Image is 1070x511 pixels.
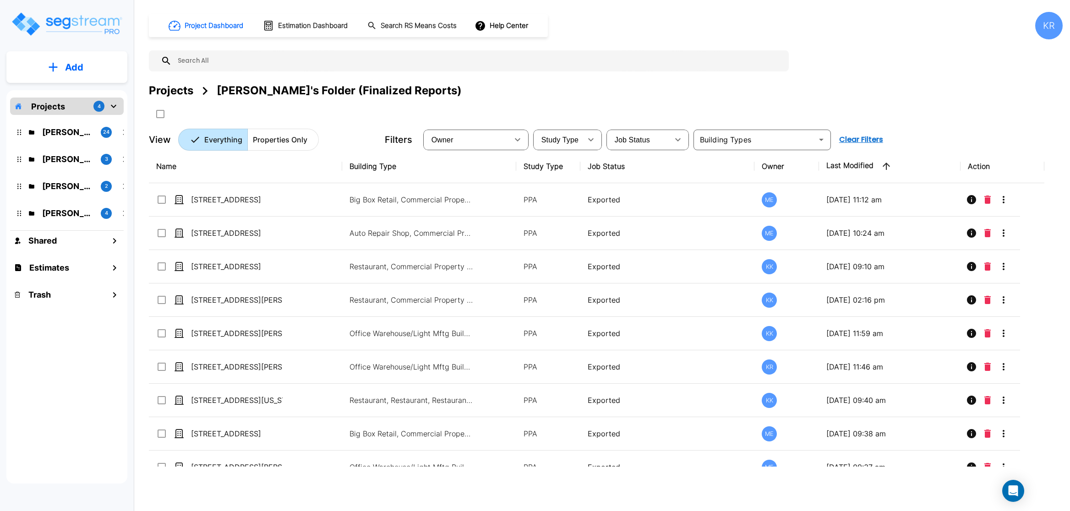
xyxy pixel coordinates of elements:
button: Info [962,224,981,242]
button: Delete [981,257,994,276]
div: KK [762,393,777,408]
button: Estimation Dashboard [259,16,353,35]
p: Restaurant, Commercial Property Site [349,294,473,305]
p: PPA [524,294,573,305]
div: Platform [178,129,319,151]
th: Building Type [342,150,516,183]
p: [DATE] 11:46 am [826,361,953,372]
button: Help Center [473,17,532,34]
p: Jon's Folder [42,207,93,219]
input: Building Types [696,133,813,146]
button: Info [962,190,981,209]
button: Clear Filters [835,130,887,149]
button: Delete [981,358,994,376]
th: Action [961,150,1044,183]
p: PPA [524,261,573,272]
span: Study Type [541,136,579,144]
p: PPA [524,395,573,406]
button: Delete [981,291,994,309]
button: More-Options [994,324,1013,342]
p: Projects [31,100,65,113]
button: Info [962,324,981,342]
p: Kristina's Folder (Finalized Reports) [42,126,93,138]
p: [STREET_ADDRESS][PERSON_NAME] [191,361,283,372]
p: Big Box Retail, Commercial Property Site [349,428,473,439]
p: [STREET_ADDRESS] [191,194,283,205]
p: Exported [588,462,747,473]
p: Exported [588,194,747,205]
p: Exported [588,294,747,305]
button: Project Dashboard [165,16,248,36]
button: Delete [981,190,994,209]
p: 2 [105,182,108,190]
div: KK [762,326,777,341]
button: Delete [981,424,994,443]
p: PPA [524,194,573,205]
p: Office Warehouse/Light Mftg Building, Commercial Property Site [349,462,473,473]
button: More-Options [994,358,1013,376]
p: [DATE] 11:59 am [826,328,953,339]
p: Restaurant, Commercial Property Site [349,261,473,272]
p: Auto Repair Shop, Commercial Property Site [349,228,473,239]
p: Everything [204,134,242,145]
div: ME [762,460,777,475]
div: [PERSON_NAME]'s Folder (Finalized Reports) [217,82,462,99]
p: Exported [588,395,747,406]
img: Logo [11,11,123,37]
p: 4 [105,209,108,217]
button: SelectAll [151,105,169,123]
p: Office Warehouse/Light Mftg Building, Commercial Property Site [349,328,473,339]
button: Open [815,133,828,146]
div: Select [425,127,508,152]
button: More-Options [994,190,1013,209]
div: Projects [149,82,193,99]
p: [STREET_ADDRESS][PERSON_NAME] [191,328,283,339]
div: Select [535,127,582,152]
p: PPA [524,428,573,439]
div: KR [1035,12,1063,39]
p: [DATE] 10:24 am [826,228,953,239]
h1: Search RS Means Costs [381,21,457,31]
button: Info [962,358,981,376]
p: [STREET_ADDRESS][PERSON_NAME] [191,462,283,473]
p: PPA [524,328,573,339]
span: Job Status [615,136,650,144]
p: [DATE] 09:40 am [826,395,953,406]
p: Office Warehouse/Light Mftg Building, Commercial Property Site [349,361,473,372]
th: Name [149,150,342,183]
button: Info [962,424,981,443]
p: PPA [524,361,573,372]
p: Exported [588,328,747,339]
th: Study Type [516,150,581,183]
p: Exported [588,361,747,372]
p: [STREET_ADDRESS] [191,228,283,239]
button: More-Options [994,257,1013,276]
p: [DATE] 09:38 am [826,428,953,439]
button: Search RS Means Costs [364,17,462,35]
p: PPA [524,228,573,239]
th: Job Status [580,150,754,183]
button: Everything [178,129,248,151]
p: 24 [103,128,109,136]
div: KR [762,359,777,375]
th: Owner [754,150,819,183]
button: Delete [981,458,994,476]
div: ME [762,426,777,441]
button: More-Options [994,391,1013,409]
h1: Shared [28,234,57,247]
h1: Project Dashboard [185,21,243,31]
h1: Estimation Dashboard [278,21,348,31]
p: [DATE] 02:16 pm [826,294,953,305]
div: ME [762,226,777,241]
button: Properties Only [247,129,319,151]
div: Open Intercom Messenger [1002,480,1024,502]
button: Info [962,257,981,276]
p: [STREET_ADDRESS][US_STATE] [191,395,283,406]
button: Delete [981,324,994,342]
p: Exported [588,261,747,272]
p: Exported [588,428,747,439]
h1: Trash [28,288,51,301]
p: Add [65,60,83,74]
span: Owner [431,136,453,144]
p: Properties Only [253,134,307,145]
